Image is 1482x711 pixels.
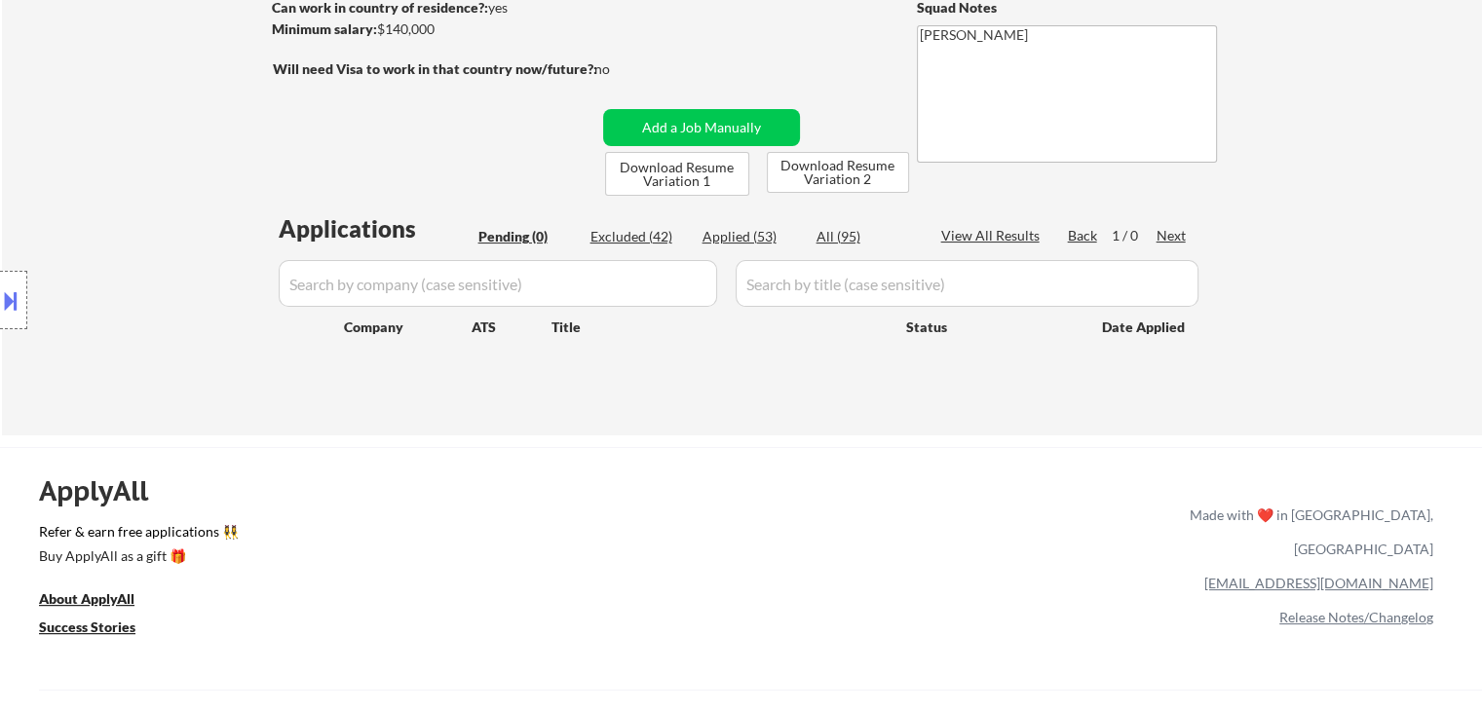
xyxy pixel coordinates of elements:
strong: Will need Visa to work in that country now/future?: [273,60,597,77]
div: All (95) [817,227,914,246]
input: Search by company (case sensitive) [279,260,717,307]
div: Applications [279,217,472,241]
div: Buy ApplyAll as a gift 🎁 [39,549,234,563]
a: Success Stories [39,617,162,641]
u: About ApplyAll [39,590,134,607]
div: ApplyAll [39,474,171,507]
a: About ApplyAll [39,588,162,613]
div: Company [344,318,472,337]
div: Next [1157,226,1188,245]
a: Refer & earn free applications 👯‍♀️ [39,525,782,545]
button: Download Resume Variation 1 [605,152,749,196]
button: Add a Job Manually [603,109,800,146]
a: Buy ApplyAll as a gift 🎁 [39,545,234,570]
strong: Minimum salary: [272,20,377,37]
div: Date Applied [1102,318,1188,337]
u: Success Stories [39,618,135,635]
a: Release Notes/Changelog [1279,609,1433,625]
div: View All Results [941,226,1045,245]
div: Status [906,309,1074,344]
div: Pending (0) [478,227,576,246]
div: Applied (53) [703,227,800,246]
div: $140,000 [272,19,596,39]
div: 1 / 0 [1112,226,1157,245]
button: Download Resume Variation 2 [767,152,909,193]
a: [EMAIL_ADDRESS][DOMAIN_NAME] [1204,575,1433,591]
div: Excluded (42) [590,227,688,246]
div: Back [1068,226,1099,245]
div: Title [551,318,888,337]
input: Search by title (case sensitive) [736,260,1198,307]
div: no [594,59,650,79]
div: Made with ❤️ in [GEOGRAPHIC_DATA], [GEOGRAPHIC_DATA] [1182,498,1433,566]
div: ATS [472,318,551,337]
